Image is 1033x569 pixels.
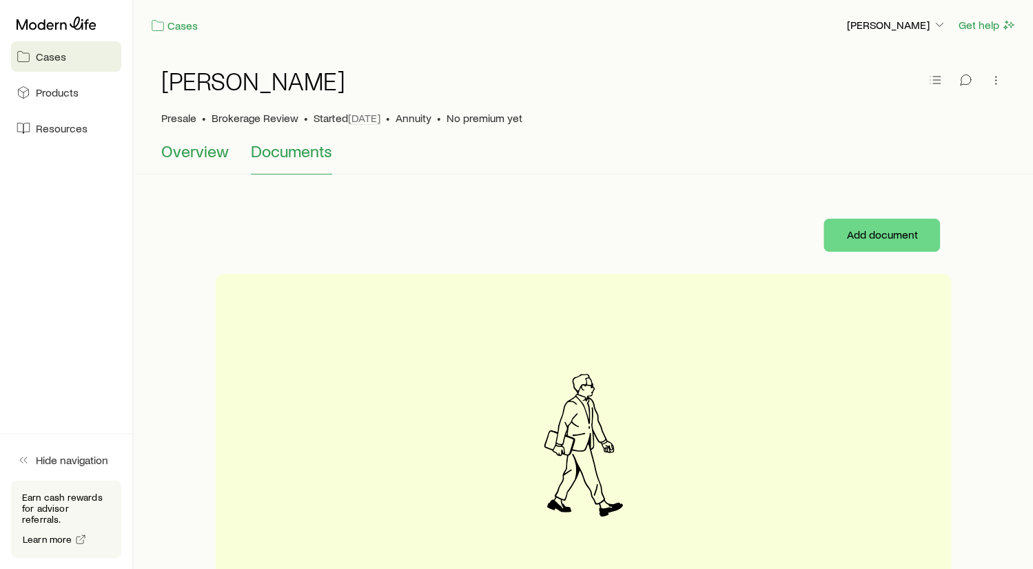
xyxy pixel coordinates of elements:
span: Documents [251,141,332,161]
span: Learn more [23,535,72,544]
span: No premium yet [447,111,522,125]
span: Resources [36,121,88,135]
span: Cases [36,50,66,63]
button: [PERSON_NAME] [846,17,947,34]
span: • [437,111,441,125]
a: Products [11,77,121,108]
button: Add document [824,219,940,252]
a: Cases [11,41,121,72]
span: Annuity [396,111,431,125]
a: Resources [11,113,121,143]
span: Products [36,86,79,99]
span: [DATE] [348,111,380,125]
span: Overview [161,141,229,161]
span: Brokerage Review [212,111,298,125]
span: Hide navigation [36,453,108,467]
span: • [386,111,390,125]
div: Earn cash rewards for advisor referrals.Learn more [11,481,121,558]
p: Earn cash rewards for advisor referrals. [22,492,110,525]
span: • [304,111,308,125]
p: Started [314,111,380,125]
span: • [202,111,206,125]
p: [PERSON_NAME] [847,18,946,32]
button: Get help [958,17,1016,33]
a: Cases [150,18,198,34]
p: Presale [161,111,196,125]
h1: [PERSON_NAME] [161,67,345,94]
div: Case details tabs [161,141,1005,174]
button: Hide navigation [11,445,121,475]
